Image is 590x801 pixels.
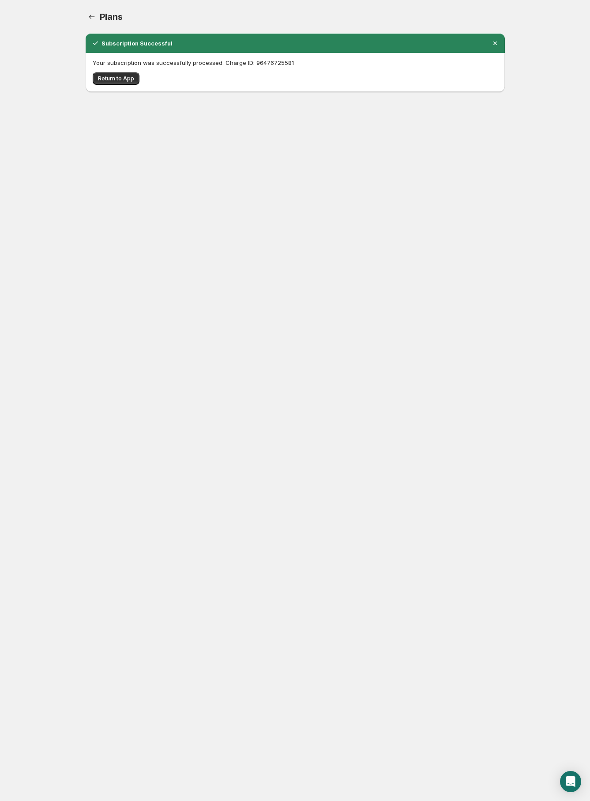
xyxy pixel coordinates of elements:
p: Your subscription was successfully processed. Charge ID: 96476725581 [93,58,498,67]
h2: Subscription Successful [101,39,173,48]
span: Return to App [98,75,134,82]
div: Open Intercom Messenger [560,771,581,792]
span: Plans [100,11,123,22]
button: Dismiss notification [489,37,501,49]
button: Return to App [93,72,139,85]
a: Home [86,11,98,23]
